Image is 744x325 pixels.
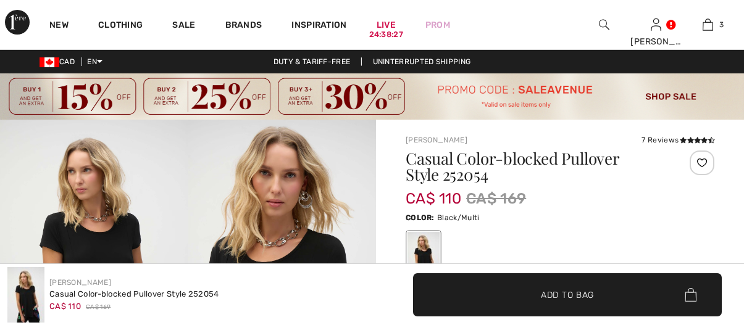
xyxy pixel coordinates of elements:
div: [PERSON_NAME] [630,35,681,48]
span: Black/Multi [437,213,479,222]
span: EN [87,57,102,66]
span: CA$ 110 [406,178,461,207]
a: Brands [225,20,262,33]
h1: Casual Color-blocked Pullover Style 252054 [406,150,663,183]
span: Color: [406,213,435,222]
img: 1ère Avenue [5,10,30,35]
img: Canadian Dollar [40,57,59,67]
span: CA$ 110 [49,302,81,311]
div: 7 Reviews [642,134,714,146]
img: Bag.svg [685,288,696,302]
div: Black/Multi [408,232,440,278]
span: Add to Bag [541,288,594,301]
div: 24:38:27 [369,29,403,41]
span: CA$ 169 [86,303,111,312]
span: CA$ 169 [466,187,526,210]
span: CAD [40,57,80,66]
a: Live24:38:27 [377,19,396,31]
span: 3 [719,19,724,30]
a: [PERSON_NAME] [49,278,111,287]
iframe: Opens a widget where you can chat to one of our agents [666,232,732,263]
img: My Info [651,17,661,32]
img: My Bag [703,17,713,32]
img: Casual Color-Blocked Pullover Style 252054 [7,267,44,323]
a: Sign In [651,19,661,30]
span: Inspiration [291,20,346,33]
a: New [49,20,69,33]
a: Clothing [98,20,143,33]
img: search the website [599,17,609,32]
a: Prom [425,19,450,31]
a: [PERSON_NAME] [406,136,467,144]
a: Sale [172,20,195,33]
div: Casual Color-blocked Pullover Style 252054 [49,288,219,300]
button: Add to Bag [413,273,722,316]
a: 3 [683,17,734,32]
